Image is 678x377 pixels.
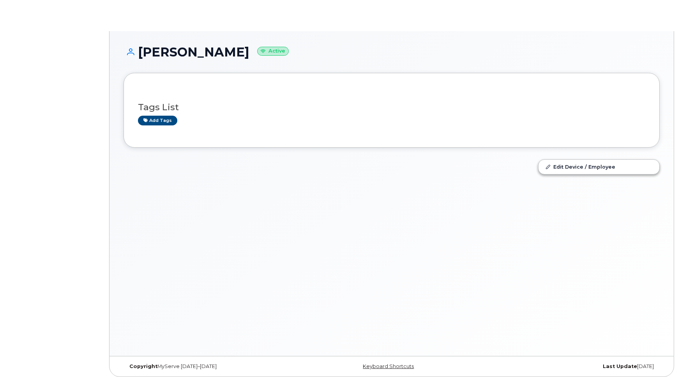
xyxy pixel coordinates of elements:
[124,363,302,370] div: MyServe [DATE]–[DATE]
[138,116,177,125] a: Add tags
[129,363,157,369] strong: Copyright
[138,102,645,112] h3: Tags List
[363,363,414,369] a: Keyboard Shortcuts
[481,363,660,370] div: [DATE]
[257,47,289,56] small: Active
[539,160,659,174] a: Edit Device / Employee
[124,45,660,59] h1: [PERSON_NAME]
[603,363,637,369] strong: Last Update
